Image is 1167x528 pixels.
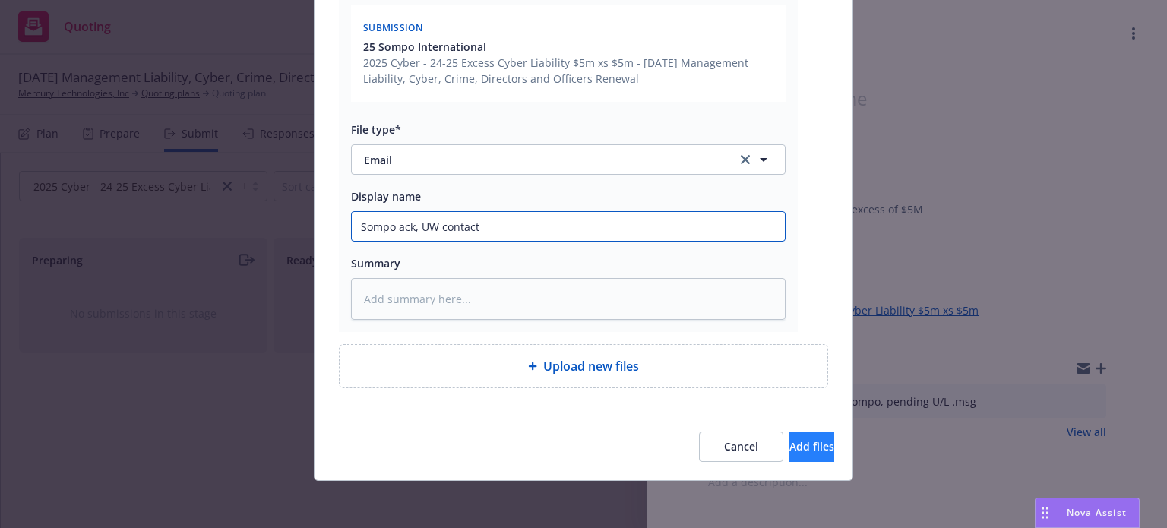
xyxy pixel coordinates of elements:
span: Nova Assist [1067,506,1127,519]
button: Add files [789,432,834,462]
span: Add files [789,439,834,454]
button: Nova Assist [1035,498,1140,528]
span: Cancel [724,439,758,454]
button: Cancel [699,432,783,462]
div: Drag to move [1036,498,1055,527]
